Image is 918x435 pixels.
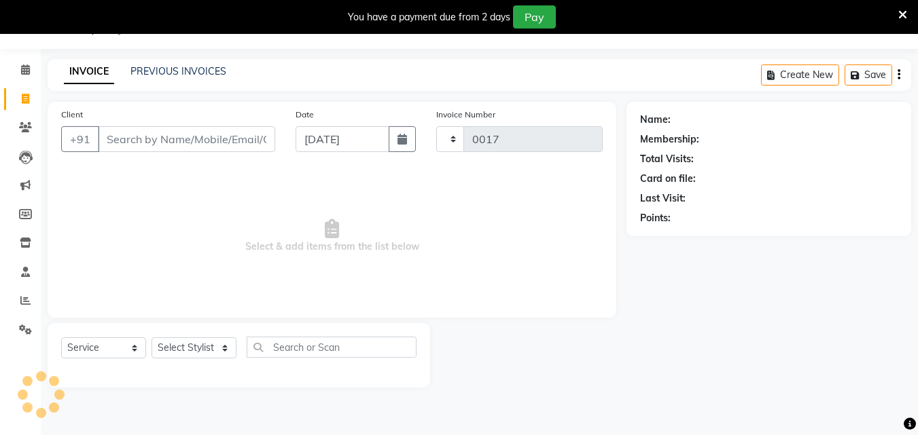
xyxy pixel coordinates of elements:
div: You have a payment due from 2 days [348,10,510,24]
button: Save [845,64,892,86]
label: Invoice Number [436,109,495,121]
button: Create New [761,64,839,86]
label: Client [61,109,83,121]
div: Last Visit: [640,191,686,206]
div: Name: [640,113,671,127]
span: Select & add items from the list below [61,168,603,304]
div: Total Visits: [640,152,694,166]
button: +91 [61,126,99,152]
div: Points: [640,211,671,225]
a: INVOICE [64,60,114,84]
input: Search by Name/Mobile/Email/Code [98,126,275,152]
div: Membership: [640,132,699,147]
button: Pay [513,5,556,29]
input: Search or Scan [247,337,417,358]
label: Date [296,109,314,121]
div: Card on file: [640,172,696,186]
a: PREVIOUS INVOICES [130,65,226,77]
